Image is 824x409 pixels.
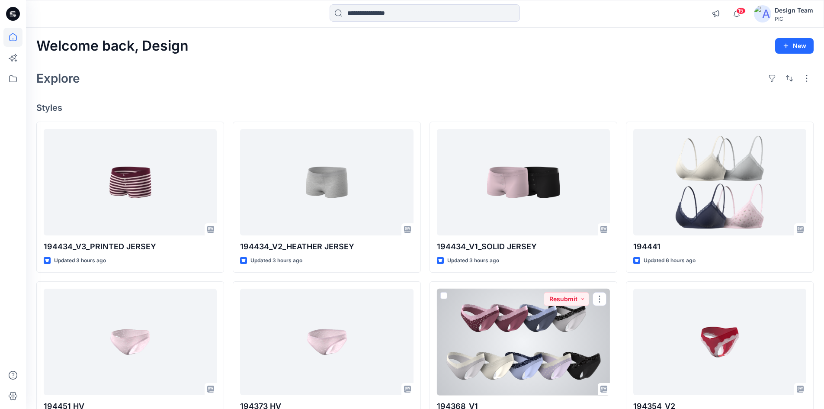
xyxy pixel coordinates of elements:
[633,129,806,236] a: 194441
[736,7,746,14] span: 15
[633,289,806,396] a: 194354_V2
[437,129,610,236] a: 194434_V1_SOLID JERSEY
[54,256,106,265] p: Updated 3 hours ago
[44,241,217,253] p: 194434_V3_PRINTED JERSEY
[775,5,813,16] div: Design Team
[36,38,189,54] h2: Welcome back, Design
[36,103,814,113] h4: Styles
[240,129,413,236] a: 194434_V2_HEATHER JERSEY
[250,256,302,265] p: Updated 3 hours ago
[644,256,696,265] p: Updated 6 hours ago
[44,289,217,396] a: 194451 HV
[36,71,80,85] h2: Explore
[775,38,814,54] button: New
[775,16,813,22] div: PIC
[240,289,413,396] a: 194373 HV
[44,129,217,236] a: 194434_V3_PRINTED JERSEY
[447,256,499,265] p: Updated 3 hours ago
[240,241,413,253] p: 194434_V2_HEATHER JERSEY
[633,241,806,253] p: 194441
[437,289,610,396] a: 194368_V1
[437,241,610,253] p: 194434_V1_SOLID JERSEY
[754,5,771,23] img: avatar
